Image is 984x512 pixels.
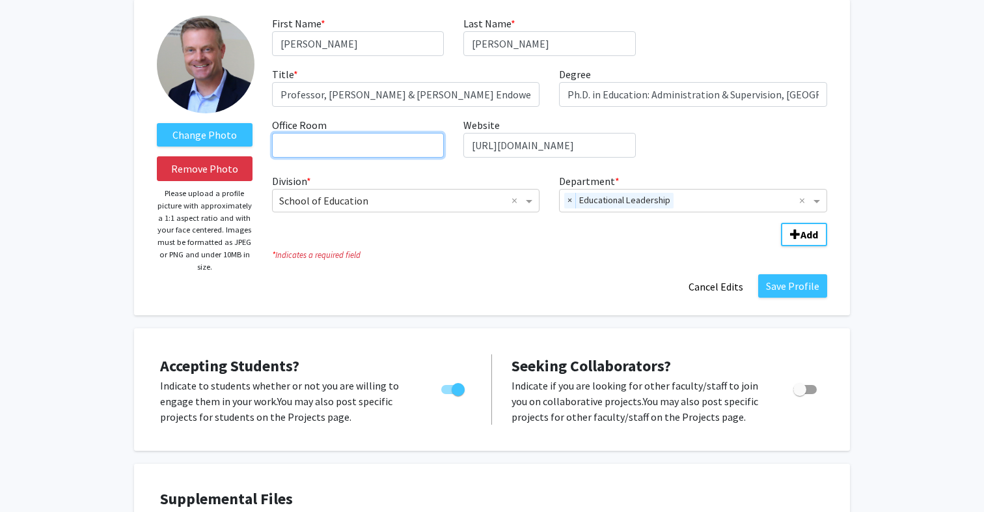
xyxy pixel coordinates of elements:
[564,193,576,208] span: ×
[512,378,769,425] p: Indicate if you are looking for other faculty/staff to join you on collaborative projects. You ma...
[788,378,824,397] div: Toggle
[10,453,55,502] iframe: Chat
[799,193,810,208] span: Clear all
[262,173,550,212] div: Division
[576,193,674,208] span: Educational Leadership
[781,223,827,246] button: Add Division/Department
[758,274,827,298] button: Save Profile
[463,16,515,31] label: Last Name
[157,16,254,113] img: Profile Picture
[160,356,299,376] span: Accepting Students?
[512,356,671,376] span: Seeking Collaborators?
[157,123,253,147] label: ChangeProfile Picture
[157,188,253,273] p: Please upload a profile picture with approximately a 1:1 aspect ratio and with your face centered...
[160,378,417,425] p: Indicate to students whether or not you are willing to engage them in your work. You may also pos...
[272,249,827,261] i: Indicates a required field
[800,228,818,241] b: Add
[512,193,523,208] span: Clear all
[272,189,540,212] ng-select: Division
[559,66,591,82] label: Degree
[272,66,298,82] label: Title
[549,173,837,212] div: Department
[559,189,827,212] ng-select: Department
[436,378,472,397] div: Toggle
[157,156,253,181] button: Remove Photo
[680,274,752,299] button: Cancel Edits
[272,117,327,133] label: Office Room
[463,117,500,133] label: Website
[160,490,824,509] h4: Supplemental Files
[272,16,325,31] label: First Name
